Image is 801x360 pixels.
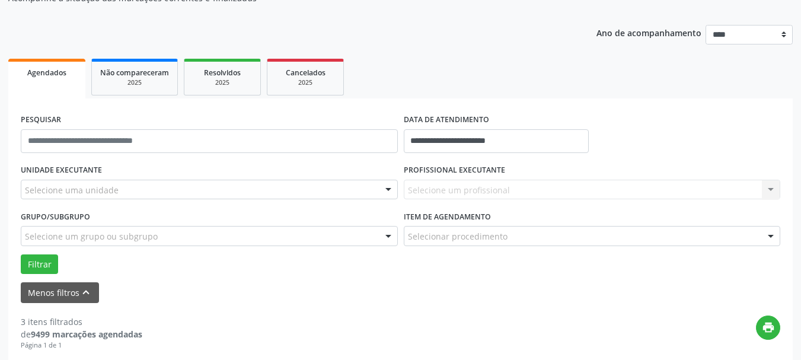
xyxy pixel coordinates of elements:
[79,286,92,299] i: keyboard_arrow_up
[204,68,241,78] span: Resolvidos
[21,161,102,180] label: UNIDADE EXECUTANTE
[21,208,90,226] label: Grupo/Subgrupo
[21,340,142,351] div: Página 1 de 1
[404,208,491,226] label: Item de agendamento
[21,316,142,328] div: 3 itens filtrados
[21,282,99,303] button: Menos filtroskeyboard_arrow_up
[21,328,142,340] div: de
[31,329,142,340] strong: 9499 marcações agendadas
[762,321,775,334] i: print
[404,161,505,180] label: PROFISSIONAL EXECUTANTE
[286,68,325,78] span: Cancelados
[193,78,252,87] div: 2025
[276,78,335,87] div: 2025
[27,68,66,78] span: Agendados
[408,230,508,243] span: Selecionar procedimento
[404,111,489,129] label: DATA DE ATENDIMENTO
[21,111,61,129] label: PESQUISAR
[25,184,119,196] span: Selecione uma unidade
[100,68,169,78] span: Não compareceram
[596,25,701,40] p: Ano de acompanhamento
[21,254,58,275] button: Filtrar
[100,78,169,87] div: 2025
[25,230,158,243] span: Selecione um grupo ou subgrupo
[756,316,780,340] button: print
